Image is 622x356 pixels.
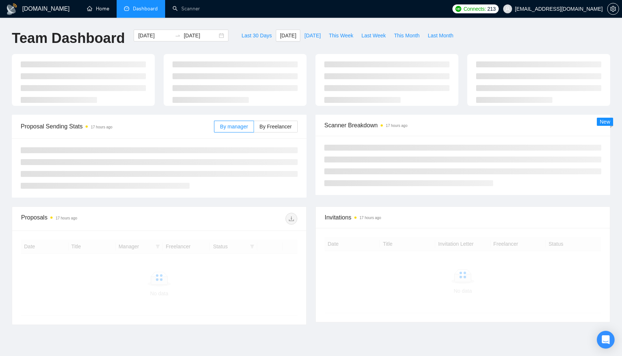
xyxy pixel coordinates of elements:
[600,119,610,125] span: New
[91,125,112,129] time: 17 hours ago
[133,6,158,12] span: Dashboard
[56,216,77,220] time: 17 hours ago
[329,31,353,40] span: This Week
[424,30,457,41] button: Last Month
[360,216,381,220] time: 17 hours ago
[390,30,424,41] button: This Month
[173,6,200,12] a: searchScanner
[175,33,181,38] span: swap-right
[324,121,601,130] span: Scanner Breakdown
[241,31,272,40] span: Last 30 Days
[325,30,357,41] button: This Week
[487,5,495,13] span: 213
[455,6,461,12] img: upwork-logo.png
[505,6,510,11] span: user
[325,213,601,222] span: Invitations
[12,30,125,47] h1: Team Dashboard
[357,30,390,41] button: Last Week
[394,31,419,40] span: This Month
[276,30,300,41] button: [DATE]
[21,213,159,225] div: Proposals
[361,31,386,40] span: Last Week
[464,5,486,13] span: Connects:
[237,30,276,41] button: Last 30 Days
[21,122,214,131] span: Proposal Sending Stats
[280,31,296,40] span: [DATE]
[184,31,217,40] input: End date
[597,331,615,349] div: Open Intercom Messenger
[386,124,407,128] time: 17 hours ago
[300,30,325,41] button: [DATE]
[260,124,292,130] span: By Freelancer
[607,3,619,15] button: setting
[124,6,129,11] span: dashboard
[175,33,181,38] span: to
[220,124,248,130] span: By manager
[304,31,321,40] span: [DATE]
[138,31,172,40] input: Start date
[87,6,109,12] a: homeHome
[428,31,453,40] span: Last Month
[6,3,18,15] img: logo
[607,6,619,12] a: setting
